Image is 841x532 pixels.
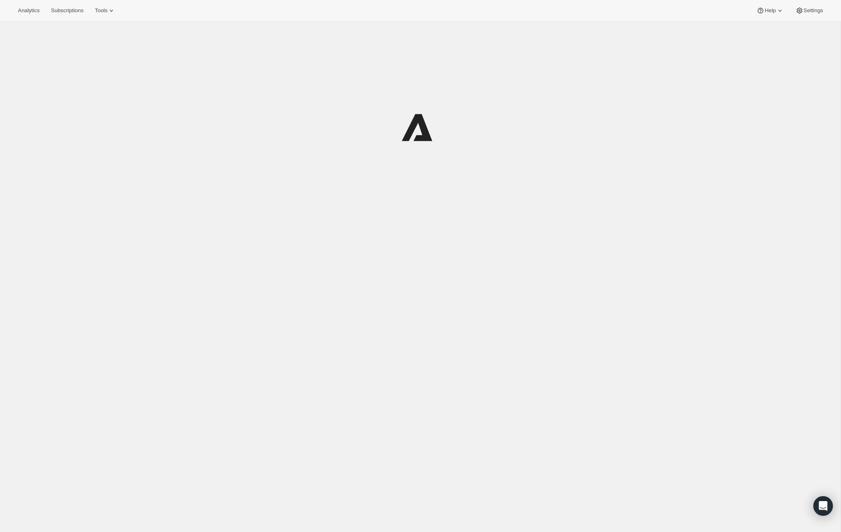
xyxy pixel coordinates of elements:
[46,5,88,16] button: Subscriptions
[95,7,107,14] span: Tools
[804,7,823,14] span: Settings
[13,5,44,16] button: Analytics
[90,5,120,16] button: Tools
[791,5,828,16] button: Settings
[765,7,776,14] span: Help
[18,7,39,14] span: Analytics
[813,496,833,516] div: Open Intercom Messenger
[51,7,83,14] span: Subscriptions
[752,5,789,16] button: Help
